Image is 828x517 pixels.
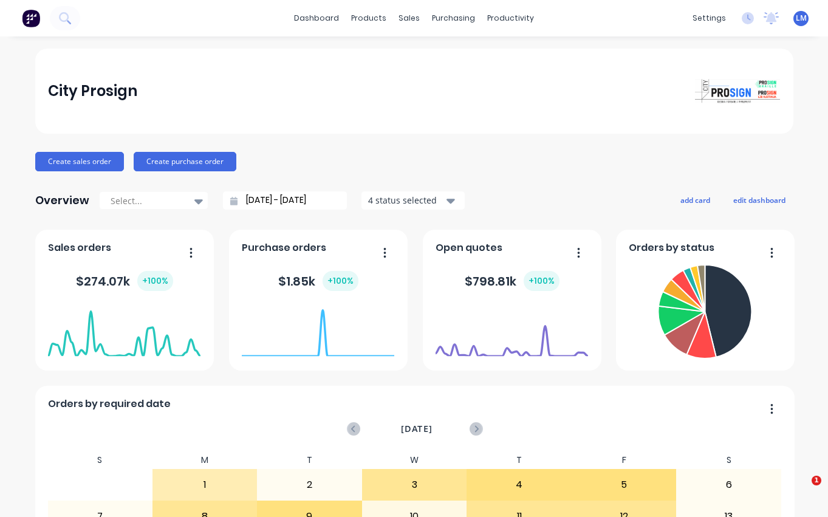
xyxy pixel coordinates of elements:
[76,271,173,291] div: $ 274.07k
[467,470,571,500] div: 4
[629,241,714,255] span: Orders by status
[676,451,781,469] div: S
[35,188,89,213] div: Overview
[242,241,326,255] span: Purchase orders
[812,476,821,485] span: 1
[677,470,781,500] div: 6
[137,271,173,291] div: + 100 %
[796,13,807,24] span: LM
[278,271,358,291] div: $ 1.85k
[362,451,467,469] div: W
[392,9,426,27] div: sales
[465,271,559,291] div: $ 798.81k
[436,241,502,255] span: Open quotes
[524,271,559,291] div: + 100 %
[22,9,40,27] img: Factory
[153,470,257,500] div: 1
[401,422,433,436] span: [DATE]
[361,191,465,210] button: 4 status selected
[258,470,361,500] div: 2
[787,476,816,505] iframe: Intercom live chat
[672,192,718,208] button: add card
[467,451,572,469] div: T
[48,241,111,255] span: Sales orders
[48,79,137,103] div: City Prosign
[345,9,392,27] div: products
[368,194,445,207] div: 4 status selected
[572,470,676,500] div: 5
[572,451,677,469] div: F
[695,79,780,103] img: City Prosign
[134,152,236,171] button: Create purchase order
[47,451,152,469] div: S
[152,451,258,469] div: M
[257,451,362,469] div: T
[323,271,358,291] div: + 100 %
[288,9,345,27] a: dashboard
[363,470,467,500] div: 3
[481,9,540,27] div: productivity
[35,152,124,171] button: Create sales order
[426,9,481,27] div: purchasing
[725,192,793,208] button: edit dashboard
[686,9,732,27] div: settings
